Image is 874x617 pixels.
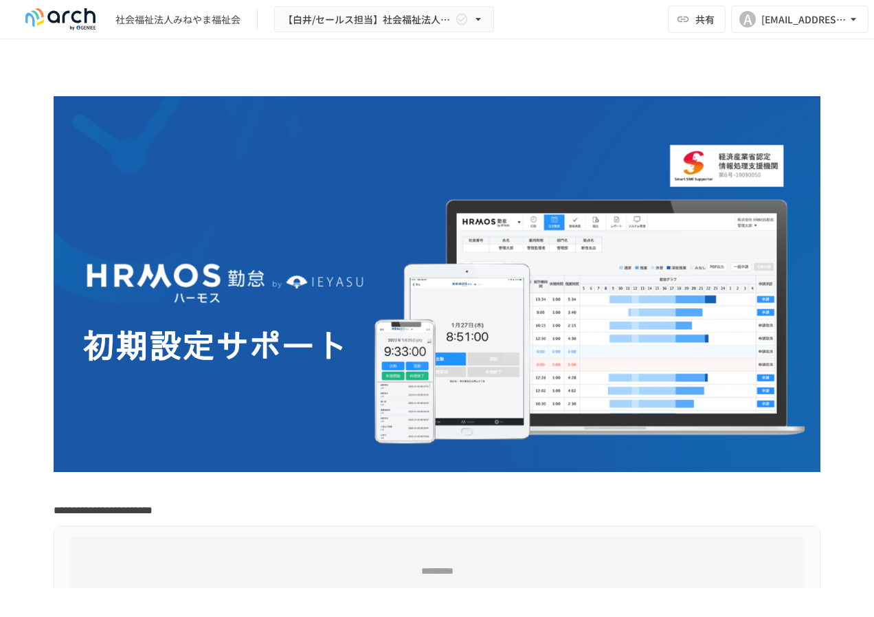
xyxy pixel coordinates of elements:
div: 社会福祉法人みねやま福祉会 [115,12,240,27]
span: 共有 [695,12,715,27]
button: A[EMAIL_ADDRESS][DOMAIN_NAME] [731,5,869,33]
img: logo-default@2x-9cf2c760.svg [16,8,104,30]
div: [EMAIL_ADDRESS][DOMAIN_NAME] [761,11,847,28]
button: 共有 [668,5,726,33]
img: GdztLVQAPnGLORo409ZpmnRQckwtTrMz8aHIKJZF2AQ [54,96,820,472]
button: 【白井/セールス担当】社会福祉法人みねやま福祉会様_初期設定サポート [274,6,494,33]
span: 【白井/セールス担当】社会福祉法人みねやま福祉会様_初期設定サポート [283,11,452,28]
div: A [739,11,756,27]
